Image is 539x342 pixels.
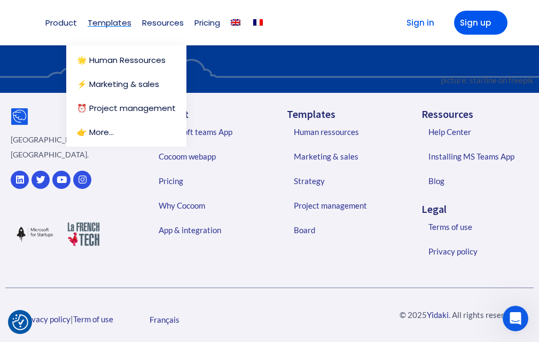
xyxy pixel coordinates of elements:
[283,144,404,169] a: Marketing & sales
[12,314,28,330] img: Revisit consent button
[231,19,240,26] img: English
[150,315,179,324] span: Français
[418,214,539,239] a: Terms of use
[253,19,263,26] img: French
[194,19,220,27] a: Pricing
[88,19,131,27] a: Templates
[148,169,269,193] a: Pricing
[427,310,449,320] a: Yidaki
[5,312,129,327] div: |
[283,193,404,218] a: Project management
[421,109,539,120] h5: Ressources
[503,306,528,331] iframe: Intercom live chat
[418,169,539,193] a: Blog
[148,120,269,144] a: Microsoft teams App
[441,75,534,85] a: picture: starline on freepik
[421,204,539,214] h5: Legal
[148,218,269,242] a: App & integration
[77,128,181,136] a: 👉 More…
[418,144,539,169] a: Installing MS Teams App
[12,314,28,330] button: Consent Preferences
[283,169,404,193] a: Strategy
[144,312,185,327] a: Français
[283,120,404,144] a: Human ressources
[45,19,77,27] a: Product
[418,239,539,264] a: Privacy policy
[77,80,176,88] a: ⚡️ Marketing & sales
[77,56,181,64] a: 🌟 Human Ressources
[11,132,108,162] p: [GEOGRAPHIC_DATA], [GEOGRAPHIC_DATA].
[142,19,184,27] a: Resources
[283,218,404,242] a: Board
[287,109,404,120] h5: Templates
[21,314,71,324] a: Privacy policy
[454,11,507,35] a: Sign up
[152,109,269,120] h5: Product
[382,307,534,322] p: © 2025 . All rights reserved
[390,11,443,35] a: Sign in
[77,104,176,112] a: ⏰ Project management
[148,144,269,169] a: Cocoom webapp
[73,314,113,324] a: Term of use
[148,193,269,218] a: Why Cocoom
[418,120,539,144] a: Help Center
